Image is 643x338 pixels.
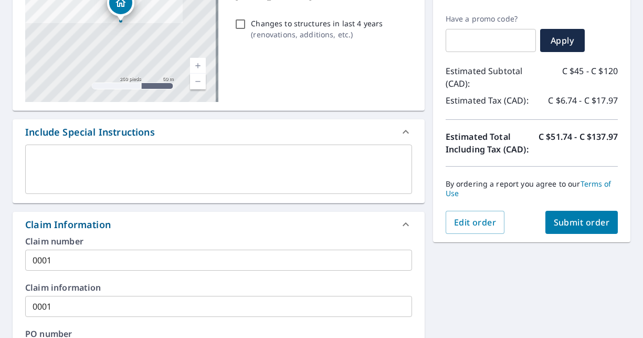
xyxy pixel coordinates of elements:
[190,74,206,89] a: Niveau actuel 17, Effectuer un zoom arrière
[25,283,412,292] label: Claim information
[13,212,425,237] div: Claim Information
[539,130,618,156] p: C $51.74 - C $137.97
[25,125,155,139] div: Include Special Instructions
[446,179,612,198] a: Terms of Use
[190,58,206,74] a: Niveau actuel 17, Effectuer un zoom avant
[540,29,585,52] button: Apply
[454,217,497,228] span: Edit order
[446,65,532,90] p: Estimated Subtotal (CAD):
[545,211,618,234] button: Submit order
[25,237,412,245] label: Claim number
[446,94,532,107] p: Estimated Tax (CAD):
[446,211,505,234] button: Edit order
[548,94,618,107] p: C $6.74 - C $17.97
[562,65,618,90] p: C $45 - C $120
[251,29,383,40] p: ( renovations, additions, etc. )
[446,130,532,156] p: Estimated Total Including Tax (CAD):
[446,14,536,24] label: Have a promo code?
[25,330,412,338] label: PO number
[13,119,425,145] div: Include Special Instructions
[446,179,618,198] p: By ordering a report you agree to our
[251,18,383,29] p: Changes to structures in last 4 years
[25,218,111,232] div: Claim Information
[549,35,576,46] span: Apply
[554,217,610,228] span: Submit order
